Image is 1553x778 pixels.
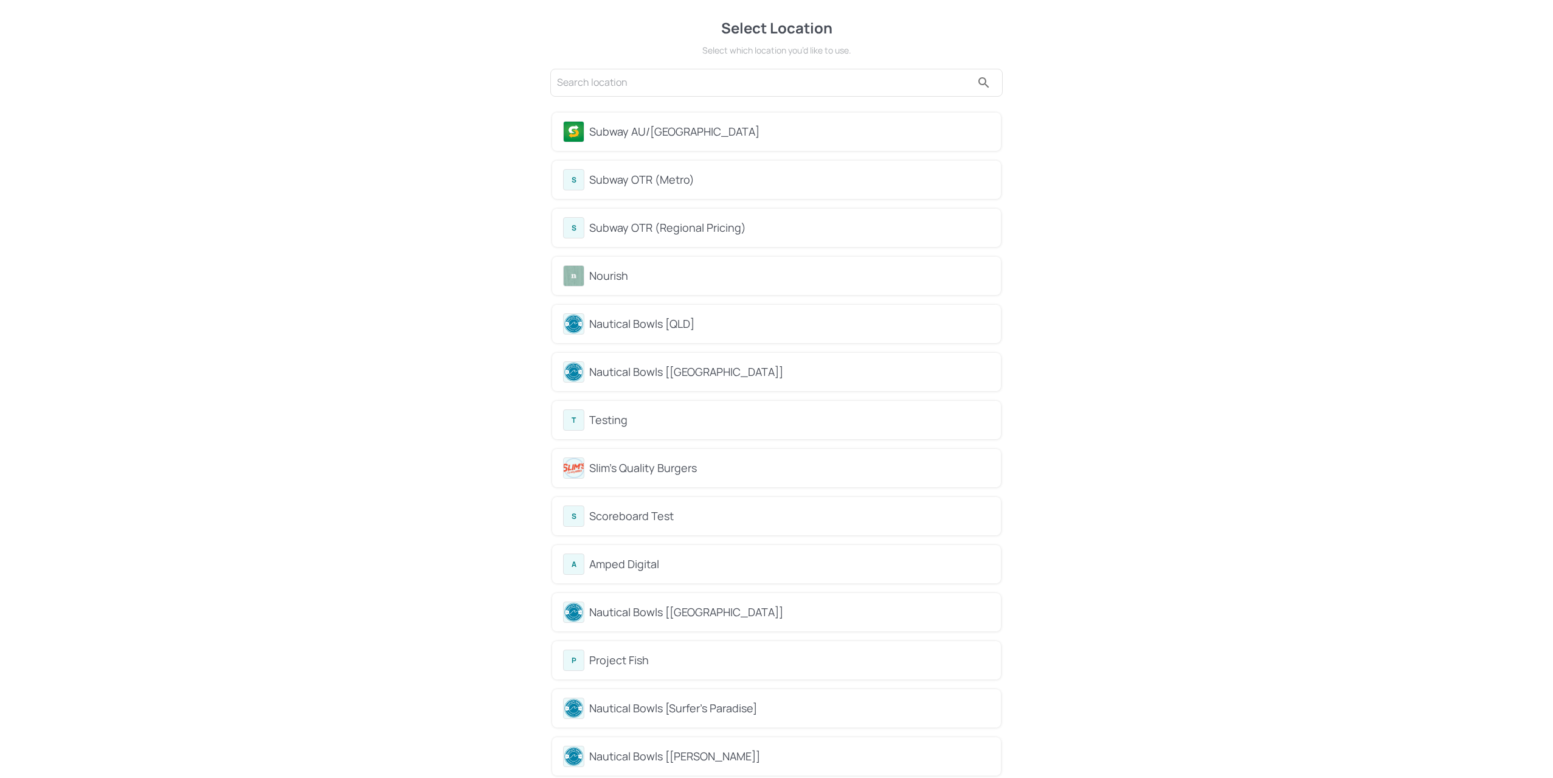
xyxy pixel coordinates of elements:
[563,409,584,431] div: T
[564,122,584,142] img: avatar
[589,412,990,428] div: Testing
[563,217,584,238] div: S
[589,508,990,524] div: Scoreboard Test
[564,362,584,382] img: avatar
[589,748,990,765] div: Nautical Bowls [[PERSON_NAME]]
[564,698,584,718] img: avatar
[563,650,584,671] div: P
[589,268,990,284] div: Nourish
[564,602,584,622] img: avatar
[589,556,990,572] div: Amped Digital
[563,505,584,527] div: S
[589,700,990,717] div: Nautical Bowls [Surfer's Paradise]
[589,604,990,620] div: Nautical Bowls [[GEOGRAPHIC_DATA]]
[557,73,972,92] input: Search location
[589,123,990,140] div: Subway AU/[GEOGRAPHIC_DATA]
[972,71,996,95] button: search
[564,746,584,766] img: avatar
[589,652,990,669] div: Project Fish
[548,17,1005,39] div: Select Location
[548,44,1005,57] div: Select which location you’d like to use.
[564,266,584,286] img: avatar
[589,364,990,380] div: Nautical Bowls [[GEOGRAPHIC_DATA]]
[589,460,990,476] div: Slim's Quality Burgers
[589,172,990,188] div: Subway OTR (Metro)
[589,316,990,332] div: Nautical Bowls [QLD]
[564,458,584,478] img: avatar
[563,169,584,190] div: S
[563,554,584,575] div: A
[589,220,990,236] div: Subway OTR (Regional Pricing)
[564,314,584,334] img: avatar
